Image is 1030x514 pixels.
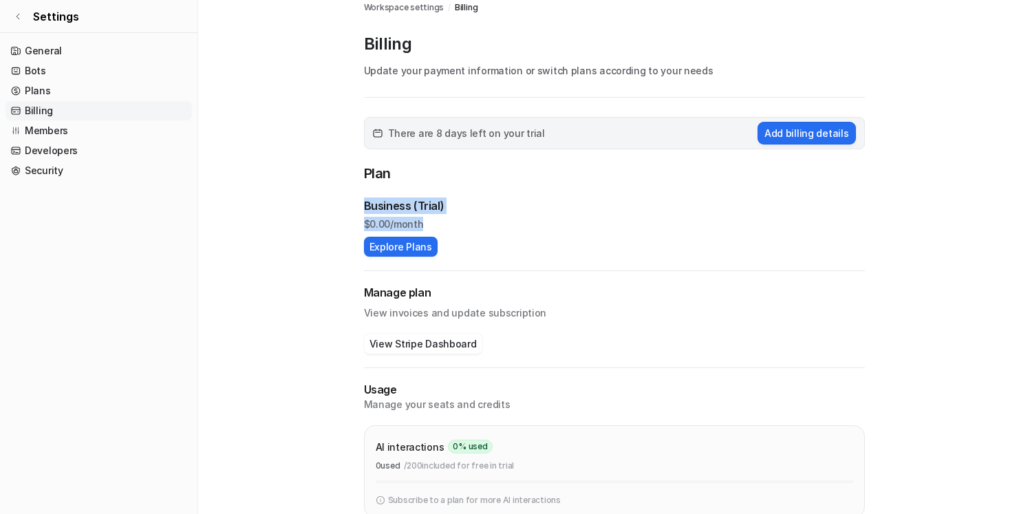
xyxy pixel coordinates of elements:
[364,382,865,398] p: Usage
[6,41,192,61] a: General
[388,494,561,506] p: Subscribe to a plan for more AI interactions
[376,440,444,454] p: AI interactions
[455,1,478,14] a: Billing
[364,63,865,78] p: Update your payment information or switch plans according to your needs
[364,197,444,214] p: Business (Trial)
[373,129,383,138] img: calender-icon.svg
[376,460,400,472] p: 0 used
[6,121,192,140] a: Members
[364,237,438,257] button: Explore Plans
[364,163,865,186] p: Plan
[364,33,865,55] p: Billing
[448,1,451,14] span: /
[6,61,192,81] a: Bots
[758,122,856,144] button: Add billing details
[364,217,865,231] p: $ 0.00/month
[364,398,865,411] p: Manage your seats and credits
[6,81,192,100] a: Plans
[404,460,514,472] p: / 200 included for free in trial
[364,285,865,301] h2: Manage plan
[364,1,444,14] a: Workspace settings
[388,126,545,140] span: There are 8 days left on your trial
[33,8,79,25] span: Settings
[6,101,192,120] a: Billing
[6,141,192,160] a: Developers
[6,161,192,180] a: Security
[448,440,492,453] span: 0 % used
[364,334,482,354] button: View Stripe Dashboard
[364,301,865,320] p: View invoices and update subscription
